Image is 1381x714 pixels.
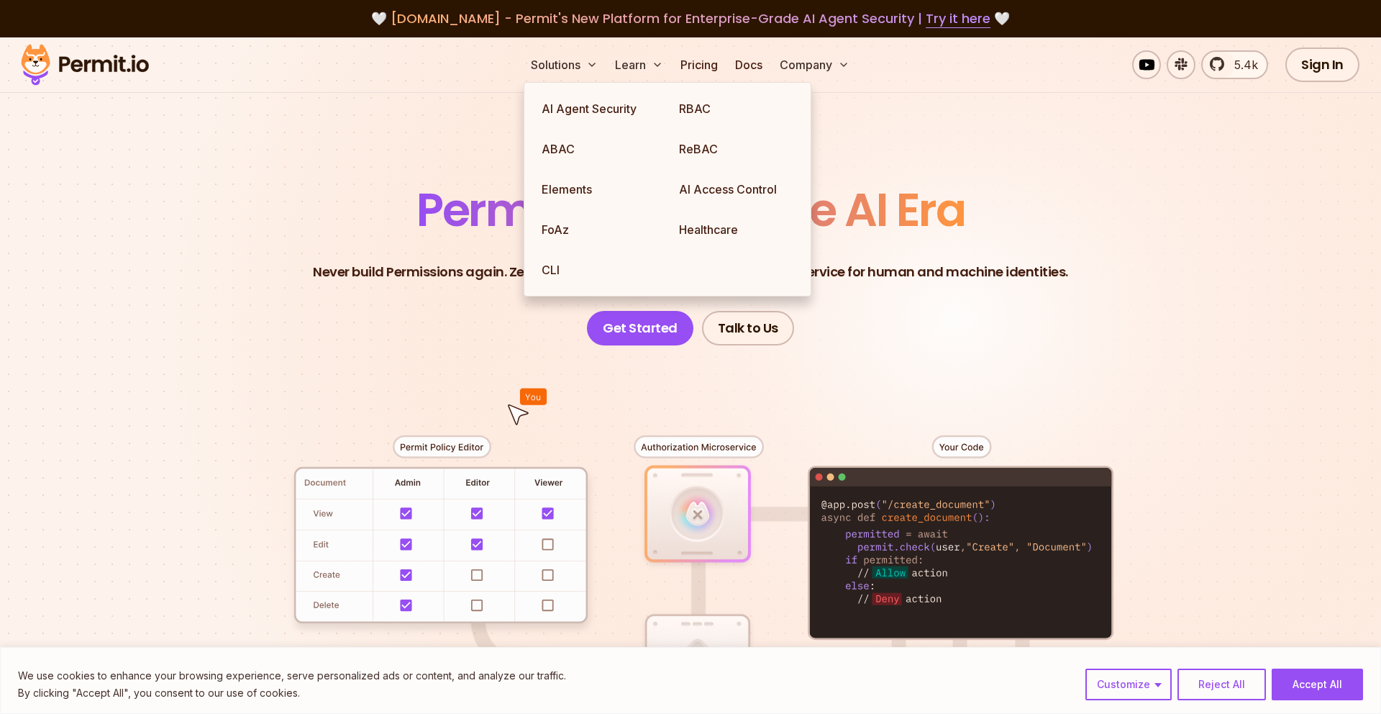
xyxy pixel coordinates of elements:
[530,209,667,250] a: FoAz
[313,262,1068,282] p: Never build Permissions again. Zero-latency fine-grained authorization as a service for human and...
[1085,669,1172,700] button: Customize
[1177,669,1266,700] button: Reject All
[530,129,667,169] a: ABAC
[1226,56,1258,73] span: 5.4k
[667,169,805,209] a: AI Access Control
[667,129,805,169] a: ReBAC
[702,311,794,345] a: Talk to Us
[667,209,805,250] a: Healthcare
[729,50,768,79] a: Docs
[391,9,990,27] span: [DOMAIN_NAME] - Permit's New Platform for Enterprise-Grade AI Agent Security |
[587,311,693,345] a: Get Started
[530,169,667,209] a: Elements
[1272,669,1363,700] button: Accept All
[18,684,566,702] p: By clicking "Accept All", you consent to our use of cookies.
[35,9,1346,29] div: 🤍 🤍
[530,89,667,129] a: AI Agent Security
[1285,48,1359,82] a: Sign In
[774,50,855,79] button: Company
[675,50,724,79] a: Pricing
[416,178,965,242] span: Permissions for The AI Era
[667,89,805,129] a: RBAC
[926,9,990,28] a: Try it here
[1201,50,1268,79] a: 5.4k
[18,667,566,684] p: We use cookies to enhance your browsing experience, serve personalized ads or content, and analyz...
[609,50,669,79] button: Learn
[525,50,603,79] button: Solutions
[530,250,667,290] a: CLI
[14,40,155,89] img: Permit logo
